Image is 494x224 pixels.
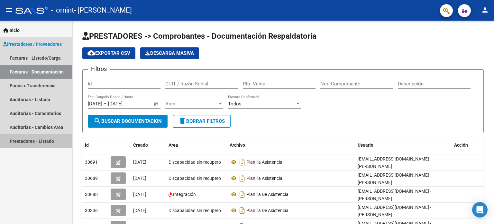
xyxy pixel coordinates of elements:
span: [EMAIL_ADDRESS][DOMAIN_NAME] - [PERSON_NAME] [358,205,431,217]
span: PRESTADORES -> Comprobantes - Documentación Respaldatoria [82,32,316,41]
span: Area [169,142,178,148]
mat-icon: menu [5,6,13,14]
span: – [104,101,107,107]
datatable-header-cell: Area [166,138,227,152]
span: Creado [133,142,148,148]
span: Exportar CSV [87,50,130,56]
span: 30691 [85,160,98,165]
span: Discapacidad sin recupero [169,160,221,165]
span: [EMAIL_ADDRESS][DOMAIN_NAME] - [PERSON_NAME] [358,189,431,201]
span: Planilla De Asistencia [246,192,288,197]
span: Planilla Asistencia [246,176,282,181]
span: 30688 [85,192,98,197]
input: Fecha fin [108,101,139,107]
i: Descargar documento [238,173,246,183]
input: Fecha inicio [88,101,102,107]
i: Descargar documento [238,205,246,216]
span: - [PERSON_NAME] [74,3,132,17]
app-download-masive: Descarga masiva de comprobantes (adjuntos) [140,47,199,59]
button: Descarga Masiva [140,47,199,59]
span: Discapacidad sin recupero [169,176,221,181]
span: [DATE] [133,160,146,165]
mat-icon: delete [178,117,186,125]
button: Open calendar [153,101,160,108]
span: [EMAIL_ADDRESS][DOMAIN_NAME] - [PERSON_NAME] [358,156,431,169]
i: Descargar documento [238,189,246,200]
button: Buscar Documentacion [88,115,168,128]
span: Prestadores / Proveedores [3,41,62,48]
span: Integración [173,192,196,197]
datatable-header-cell: Usuario [355,138,452,152]
span: Descarga Masiva [145,50,194,56]
mat-icon: person [481,6,489,14]
span: Borrar Filtros [178,118,225,124]
h3: Filtros [88,64,110,73]
span: Área [165,101,217,107]
span: Planilla De Asistencia [246,208,288,213]
span: 30336 [85,208,98,213]
span: [DATE] [133,176,146,181]
span: [DATE] [133,208,146,213]
mat-icon: cloud_download [87,49,95,57]
span: Archivo [230,142,245,148]
mat-icon: search [94,117,101,125]
span: - omint [51,3,74,17]
span: Buscar Documentacion [94,118,162,124]
span: Usuario [358,142,373,148]
datatable-header-cell: Id [82,138,108,152]
span: Inicio [3,27,20,34]
datatable-header-cell: Creado [131,138,166,152]
span: [DATE] [133,192,146,197]
span: Planilla Asistencia [246,160,282,165]
datatable-header-cell: Archivo [227,138,355,152]
span: Discapacidad sin recupero [169,208,221,213]
i: Descargar documento [238,157,246,167]
button: Exportar CSV [82,47,135,59]
button: Borrar Filtros [173,115,231,128]
span: Id [85,142,89,148]
span: Acción [454,142,468,148]
span: 30689 [85,176,98,181]
span: Todos [228,101,242,107]
div: Open Intercom Messenger [472,202,488,218]
span: [EMAIL_ADDRESS][DOMAIN_NAME] - [PERSON_NAME] [358,172,431,185]
datatable-header-cell: Acción [452,138,484,152]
